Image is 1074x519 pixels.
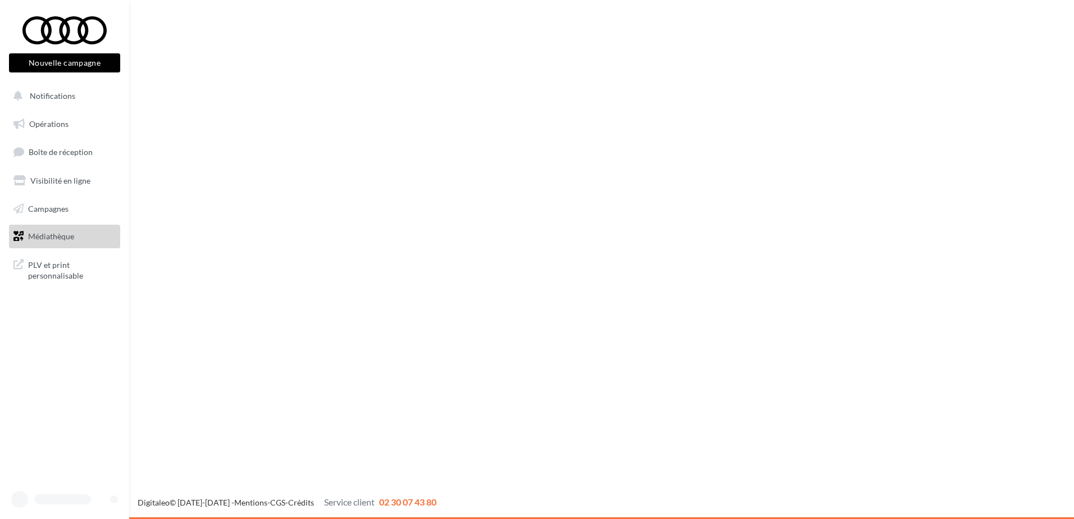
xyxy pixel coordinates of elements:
span: Campagnes [28,203,69,213]
a: Mentions [234,498,267,507]
span: PLV et print personnalisable [28,257,116,281]
a: Médiathèque [7,225,122,248]
a: CGS [270,498,285,507]
a: Boîte de réception [7,140,122,164]
span: © [DATE]-[DATE] - - - [138,498,436,507]
span: Visibilité en ligne [30,176,90,185]
a: PLV et print personnalisable [7,253,122,286]
a: Crédits [288,498,314,507]
a: Visibilité en ligne [7,169,122,193]
span: Opérations [29,119,69,129]
a: Digitaleo [138,498,170,507]
a: Opérations [7,112,122,136]
button: Nouvelle campagne [9,53,120,72]
span: Service client [324,497,375,507]
span: Médiathèque [28,231,74,241]
span: Notifications [30,91,75,101]
span: Boîte de réception [29,147,93,157]
a: Campagnes [7,197,122,221]
button: Notifications [7,84,118,108]
span: 02 30 07 43 80 [379,497,436,507]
